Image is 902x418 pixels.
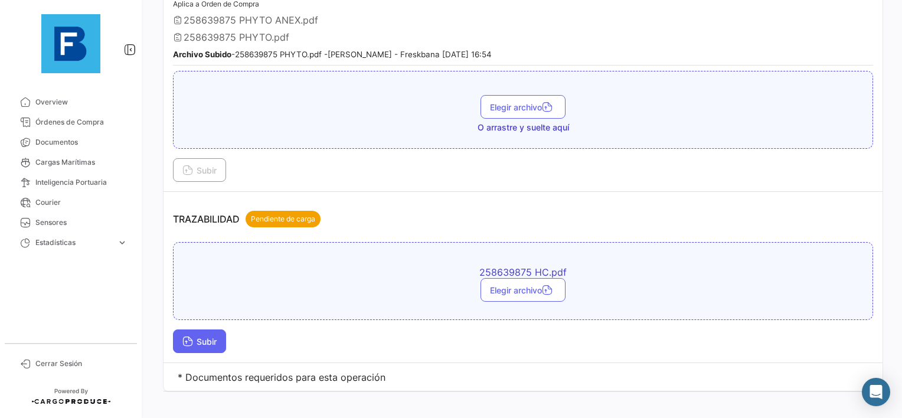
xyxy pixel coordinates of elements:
span: Órdenes de Compra [35,117,128,128]
span: Cargas Marítimas [35,157,128,168]
span: Subir [182,165,217,175]
a: Courier [9,192,132,213]
b: Archivo Subido [173,50,231,59]
a: Documentos [9,132,132,152]
span: 258639875 PHYTO.pdf [184,31,289,43]
span: O arrastre y suelte aquí [478,122,569,133]
span: Pendiente de carga [251,214,315,224]
a: Inteligencia Portuaria [9,172,132,192]
a: Órdenes de Compra [9,112,132,132]
span: Estadísticas [35,237,112,248]
span: Inteligencia Portuaria [35,177,128,188]
small: - 258639875 PHYTO.pdf - [PERSON_NAME] - Freskbana [DATE] 16:54 [173,50,492,59]
span: Elegir archivo [490,102,556,112]
td: * Documentos requeridos para esta operación [164,363,883,391]
span: Courier [35,197,128,208]
button: Subir [173,329,226,353]
button: Elegir archivo [481,278,566,302]
a: Sensores [9,213,132,233]
button: Elegir archivo [481,95,566,119]
span: Documentos [35,137,128,148]
span: Overview [35,97,128,107]
span: Cerrar Sesión [35,358,128,369]
span: Subir [182,337,217,347]
span: expand_more [117,237,128,248]
span: Sensores [35,217,128,228]
img: 12429640-9da8-4fa2-92c4-ea5716e443d2.jpg [41,14,100,73]
a: Overview [9,92,132,112]
span: 258639875 HC.pdf [316,266,730,278]
button: Subir [173,158,226,182]
a: Cargas Marítimas [9,152,132,172]
p: TRAZABILIDAD [173,211,321,227]
span: Elegir archivo [490,285,556,295]
div: Abrir Intercom Messenger [862,378,890,406]
span: 258639875 PHYTO ANEX.pdf [184,14,318,26]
